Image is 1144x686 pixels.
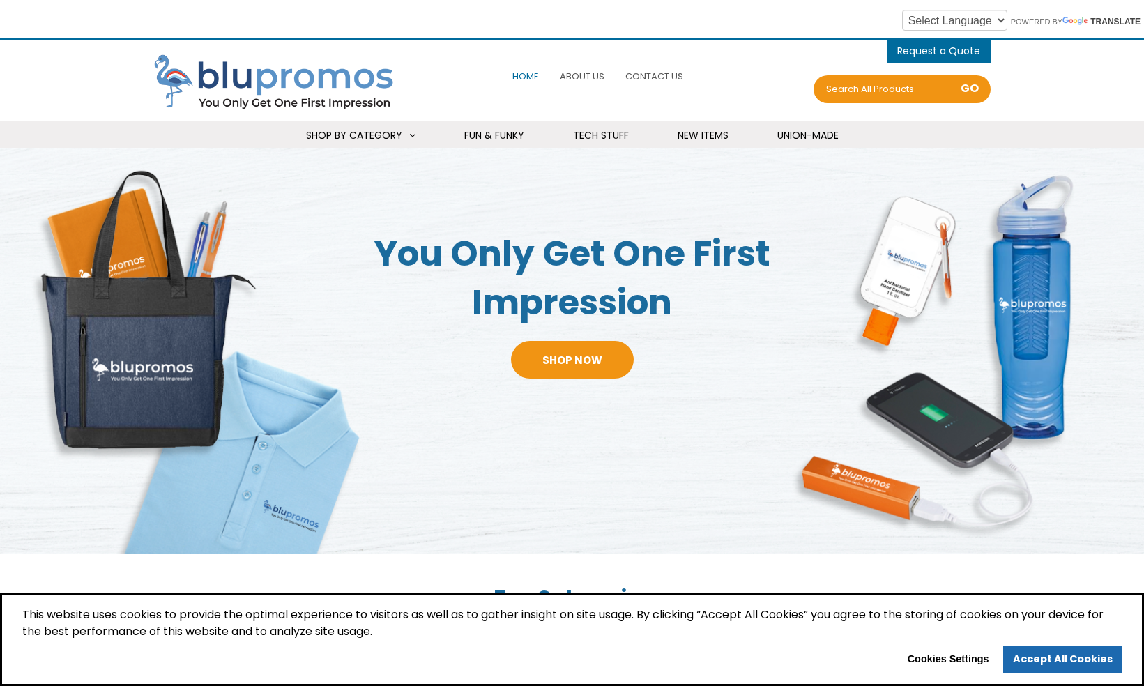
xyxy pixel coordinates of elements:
span: Shop By Category [306,128,402,142]
img: Google Translate [1062,17,1090,26]
div: Powered by [892,7,1141,33]
a: Translate [1062,17,1141,26]
span: Tech Stuff [573,128,629,142]
a: Home [509,61,542,91]
span: You Only Get One First Impression [286,229,858,327]
a: Shop By Category [289,121,433,151]
h2: Top Categories [154,582,991,613]
select: Language Translate Widget [902,10,1007,31]
button: Cookies Settings [898,648,998,671]
button: items - Cart [897,40,980,61]
a: New Items [660,121,746,151]
a: About Us [556,61,608,91]
span: New Items [678,128,729,142]
span: Fun & Funky [464,128,524,142]
span: This website uses cookies to provide the optimal experience to visitors as well as to gather insi... [22,607,1122,646]
img: Blupromos LLC's Logo [154,54,405,112]
a: Shop Now [511,341,634,379]
span: Union-Made [777,128,839,142]
a: Fun & Funky [447,121,542,151]
span: Home [512,70,539,83]
a: Contact Us [622,61,687,91]
a: Union-Made [760,121,856,151]
a: Tech Stuff [556,121,646,151]
span: items - Cart [897,44,980,61]
span: About Us [560,70,604,83]
a: allow cookies [1003,646,1122,673]
span: Contact Us [625,70,683,83]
